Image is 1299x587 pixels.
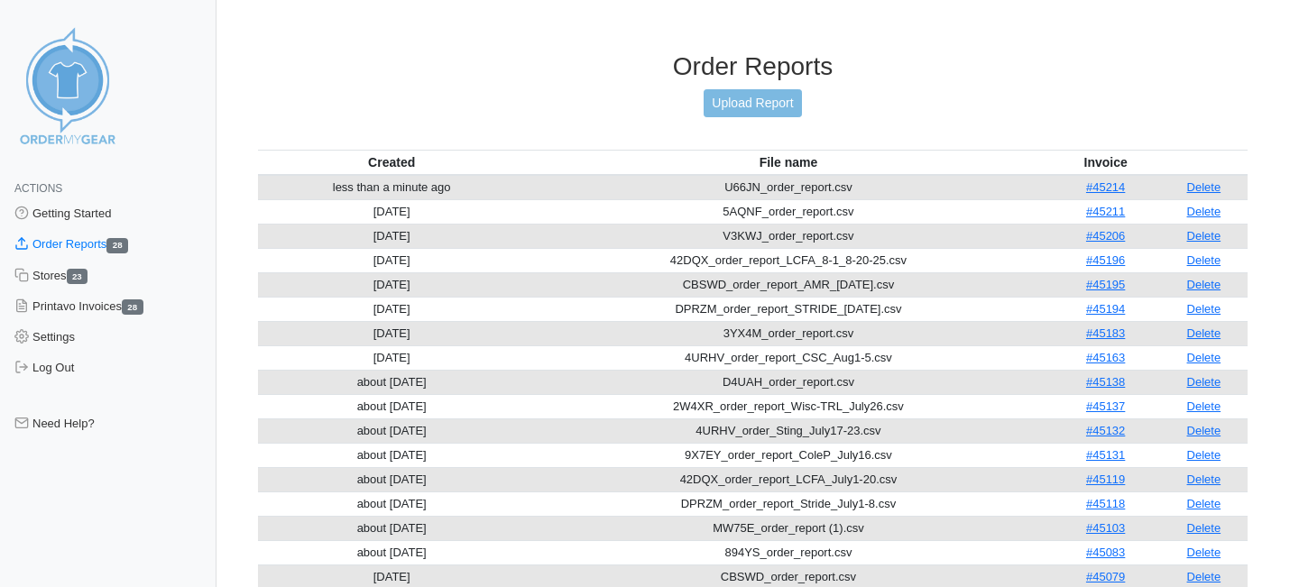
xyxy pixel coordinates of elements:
[14,182,62,195] span: Actions
[525,199,1051,224] td: 5AQNF_order_report.csv
[106,238,128,253] span: 28
[1086,253,1125,267] a: #45196
[704,89,801,117] a: Upload Report
[1086,424,1125,437] a: #45132
[525,540,1051,564] td: 894YS_order_report.csv
[258,321,525,345] td: [DATE]
[1187,472,1221,486] a: Delete
[122,299,143,315] span: 28
[258,491,525,516] td: about [DATE]
[1187,180,1221,194] a: Delete
[1086,448,1125,462] a: #45131
[1187,424,1221,437] a: Delete
[1086,180,1125,194] a: #45214
[1086,472,1125,486] a: #45119
[525,394,1051,418] td: 2W4XR_order_report_Wisc-TRL_July26.csv
[525,248,1051,272] td: 42DQX_order_report_LCFA_8-1_8-20-25.csv
[1187,302,1221,316] a: Delete
[1086,546,1125,559] a: #45083
[1187,351,1221,364] a: Delete
[258,150,525,175] th: Created
[1086,278,1125,291] a: #45195
[525,321,1051,345] td: 3YX4M_order_report.csv
[525,272,1051,297] td: CBSWD_order_report_AMR_[DATE].csv
[1086,326,1125,340] a: #45183
[1086,570,1125,583] a: #45079
[258,51,1248,82] h3: Order Reports
[258,224,525,248] td: [DATE]
[258,516,525,540] td: about [DATE]
[1187,399,1221,413] a: Delete
[525,516,1051,540] td: MW75E_order_report (1).csv
[1187,229,1221,243] a: Delete
[258,418,525,443] td: about [DATE]
[258,467,525,491] td: about [DATE]
[1187,546,1221,559] a: Delete
[258,540,525,564] td: about [DATE]
[1086,375,1125,389] a: #45138
[525,467,1051,491] td: 42DQX_order_report_LCFA_July1-20.csv
[258,199,525,224] td: [DATE]
[258,248,525,272] td: [DATE]
[1187,253,1221,267] a: Delete
[1086,497,1125,510] a: #45118
[67,269,88,284] span: 23
[1086,351,1125,364] a: #45163
[525,443,1051,467] td: 9X7EY_order_report_ColeP_July16.csv
[258,297,525,321] td: [DATE]
[258,443,525,467] td: about [DATE]
[258,272,525,297] td: [DATE]
[525,491,1051,516] td: DPRZM_order_report_Stride_July1-8.csv
[525,418,1051,443] td: 4URHV_order_Sting_July17-23.csv
[258,175,525,200] td: less than a minute ago
[525,370,1051,394] td: D4UAH_order_report.csv
[525,224,1051,248] td: V3KWJ_order_report.csv
[1086,302,1125,316] a: #45194
[1052,150,1160,175] th: Invoice
[1187,521,1221,535] a: Delete
[1086,399,1125,413] a: #45137
[1187,278,1221,291] a: Delete
[258,394,525,418] td: about [DATE]
[1086,521,1125,535] a: #45103
[1187,375,1221,389] a: Delete
[525,175,1051,200] td: U66JN_order_report.csv
[525,297,1051,321] td: DPRZM_order_report_STRIDE_[DATE].csv
[1187,448,1221,462] a: Delete
[525,345,1051,370] td: 4URHV_order_report_CSC_Aug1-5.csv
[1086,229,1125,243] a: #45206
[1086,205,1125,218] a: #45211
[1187,497,1221,510] a: Delete
[525,150,1051,175] th: File name
[1187,570,1221,583] a: Delete
[258,370,525,394] td: about [DATE]
[258,345,525,370] td: [DATE]
[1187,205,1221,218] a: Delete
[1187,326,1221,340] a: Delete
